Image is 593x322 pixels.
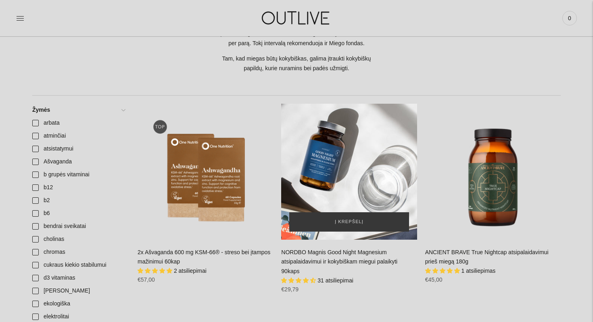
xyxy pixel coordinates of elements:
a: atsistatymui [27,142,129,155]
a: bendrai sveikatai [27,220,129,233]
a: arbata [27,117,129,130]
a: 2x Ašvaganda 600 mg KSM-66® - streso bei įtampos mažinimui 60kap [138,104,273,239]
span: Į krepšelį [335,218,363,226]
a: ekologiška [27,297,129,310]
a: b grupės vitaminai [27,168,129,181]
a: b2 [27,194,129,207]
a: d3 vitaminas [27,272,129,284]
span: 2 atsiliepimai [174,268,207,274]
a: NORDBO Magnis Good Night Magnesium atsipalaidavimui ir kokybiškam miegui palaikyti 90kaps [281,104,417,239]
a: chromas [27,246,129,259]
span: 5.00 stars [425,268,461,274]
a: b12 [27,181,129,194]
a: Žymės [27,104,129,117]
a: cholinas [27,233,129,246]
img: OUTLIVE [246,4,347,32]
a: Ašvaganda [27,155,129,168]
a: cukraus kiekio stabilumui [27,259,129,272]
span: 0 [564,13,575,24]
span: €57,00 [138,276,155,283]
a: NORDBO Magnis Good Night Magnesium atsipalaidavimui ir kokybiškam miegui palaikyti 90kaps [281,249,397,275]
a: [PERSON_NAME] [27,284,129,297]
a: ANCIENT BRAVE True Nightcap atsipalaidavimui prieš miegą 180g [425,249,549,265]
span: €29,79 [281,286,299,293]
a: atminčiai [27,130,129,142]
a: ANCIENT BRAVE True Nightcap atsipalaidavimui prieš miegą 180g [425,104,561,239]
a: 0 [562,9,577,27]
a: b6 [27,207,129,220]
span: 1 atsiliepimas [461,268,496,274]
span: 31 atsiliepimai [317,277,353,284]
a: 2x Ašvaganda 600 mg KSM-66® - streso bei įtampos mažinimui 60kap [138,249,270,265]
span: 5.00 stars [138,268,174,274]
button: Į krepšelį [289,212,409,232]
span: €45,00 [425,276,443,283]
span: 4.71 stars [281,277,317,284]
